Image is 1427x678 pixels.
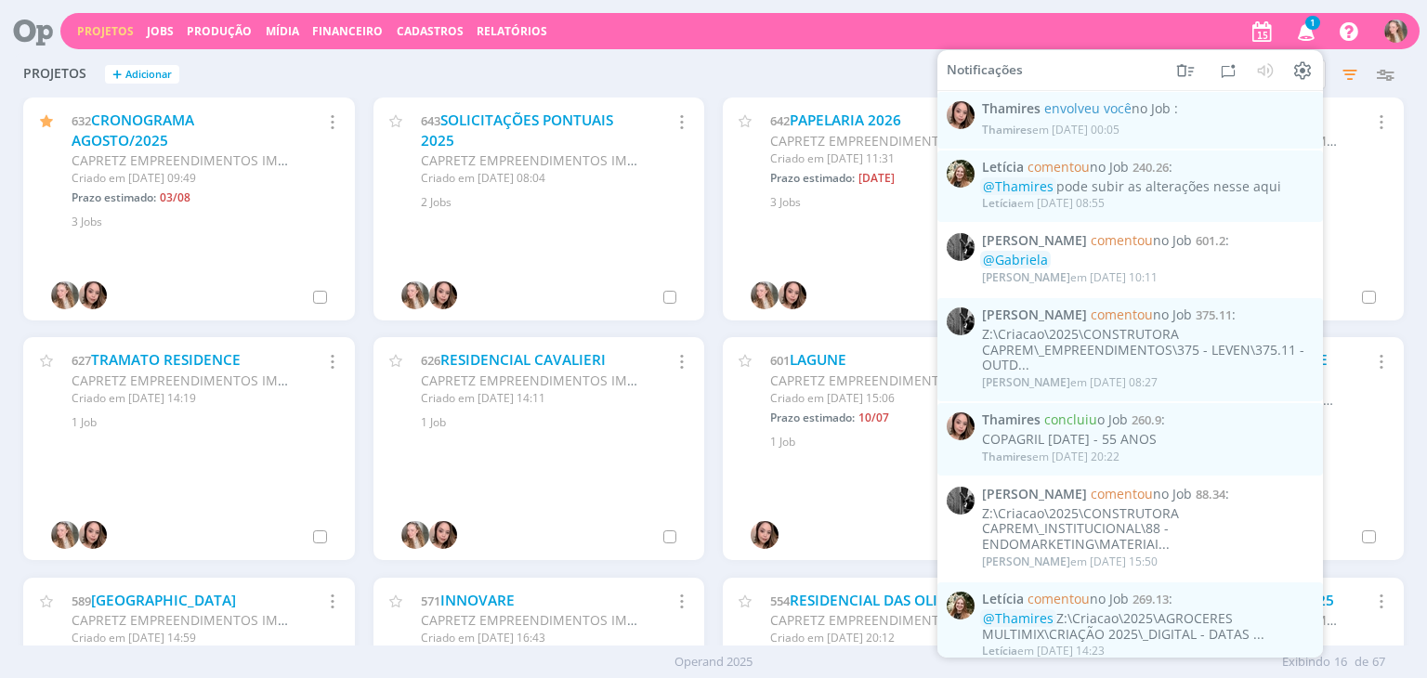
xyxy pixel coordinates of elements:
[440,350,606,370] a: RESIDENCIAL CAVALIERI
[401,521,429,549] img: G
[266,23,299,39] a: Mídia
[1196,232,1225,249] span: 601.2
[982,592,1313,607] span: :
[105,65,179,85] button: +Adicionar
[982,307,1313,323] span: :
[72,630,291,646] div: Criado em [DATE] 14:59
[770,611,1082,629] span: CAPRETZ EMPREENDIMENTOS IMOBILIARIOS LTDA
[983,176,1054,194] span: @Thamires
[160,189,190,205] span: 03/08
[982,195,1017,211] span: Letícia
[260,24,305,39] button: Mídia
[440,591,515,610] a: INNOVARE
[982,271,1158,284] div: em [DATE] 10:11
[421,593,440,609] span: 571
[421,630,640,646] div: Criado em [DATE] 16:43
[72,390,291,407] div: Criado em [DATE] 14:19
[982,123,1119,136] div: em [DATE] 00:05
[983,251,1048,268] span: @Gabriela
[982,160,1024,176] span: Letícia
[72,111,194,150] a: CRONOGRAMA AGOSTO/2025
[1044,99,1171,117] span: no Job
[421,372,733,389] span: CAPRETZ EMPREENDIMENTOS IMOBILIARIOS LTDA
[947,233,975,261] img: P
[77,23,134,39] a: Projetos
[982,412,1041,428] span: Thamires
[1044,411,1097,428] span: concluiu
[982,487,1087,502] span: [PERSON_NAME]
[72,593,91,609] span: 589
[770,352,790,369] span: 601
[72,611,384,629] span: CAPRETZ EMPREENDIMENTOS IMOBILIARIOS LTDA
[397,23,464,39] span: Cadastros
[1132,591,1169,607] span: 269.13
[858,410,889,425] span: 10/07
[421,390,640,407] div: Criado em [DATE] 14:11
[79,281,107,309] img: T
[770,593,790,609] span: 554
[982,233,1087,249] span: [PERSON_NAME]
[72,112,91,129] span: 632
[421,611,733,629] span: CAPRETZ EMPREENDIMENTOS IMOBILIARIOS LTDA
[982,178,1313,194] div: pode subir as alterações nesse aqui
[983,609,1054,627] span: @Thamires
[112,65,122,85] span: +
[72,352,91,369] span: 627
[947,101,975,129] img: T
[91,350,241,370] a: TRAMATO RESIDENCE
[1091,306,1192,323] span: no Job
[770,434,1031,450] div: 1 Job
[982,101,1041,117] span: Thamires
[1355,653,1368,671] span: de
[401,281,429,309] img: G
[421,352,440,369] span: 626
[947,412,975,440] img: T
[751,281,779,309] img: G
[982,592,1024,607] span: Letícia
[51,521,79,549] img: G
[982,611,1313,643] div: Z:\Criacao\2025\AGROCERES MULTIMIX\CRIAÇÃO 2025\_DIGITAL - DATAS ...
[391,24,469,39] button: Cadastros
[1028,158,1129,176] span: no Job
[947,62,1023,78] span: Notificações
[1091,485,1192,502] span: no Job
[72,151,384,169] span: CAPRETZ EMPREENDIMENTOS IMOBILIARIOS LTDA
[982,327,1313,373] div: Z:\Criacao\2025\CONSTRUTORA CAPREM\_EMPREENDIMENTOS\375 - LEVEN\375.11 - OUTD...
[51,281,79,309] img: G
[982,233,1313,249] span: :
[982,374,1070,390] span: [PERSON_NAME]
[982,197,1105,210] div: em [DATE] 08:55
[1334,653,1347,671] span: 16
[312,23,383,39] a: Financeiro
[770,170,855,186] span: Prazo estimado:
[477,23,547,39] a: Relatórios
[1044,99,1132,117] span: envolveu você
[471,24,553,39] button: Relatórios
[72,24,139,39] button: Projetos
[1286,15,1324,48] button: 1
[1044,411,1128,428] span: o Job
[770,410,855,425] span: Prazo estimado:
[982,643,1017,658] span: Letícia
[23,66,86,82] span: Projetos
[421,112,440,129] span: 643
[790,111,901,130] a: PAPELARIA 2026
[1028,590,1129,607] span: no Job
[982,554,1070,569] span: [PERSON_NAME]
[1028,590,1090,607] span: comentou
[770,112,790,129] span: 642
[982,269,1070,285] span: [PERSON_NAME]
[72,170,291,187] div: Criado em [DATE] 09:49
[770,150,989,167] div: Criado em [DATE] 11:31
[421,111,613,150] a: SOLICITAÇÕES PONTUAIS 2025
[947,487,975,515] img: P
[770,194,1031,211] div: 3 Jobs
[937,50,1323,658] ul: 1
[72,189,156,205] span: Prazo estimado:
[181,24,257,39] button: Produção
[421,151,733,169] span: CAPRETZ EMPREENDIMENTOS IMOBILIARIOS LTDA
[79,521,107,549] img: T
[790,591,986,610] a: RESIDENCIAL DAS OLIVEIRAS
[947,307,975,335] img: P
[1305,16,1320,30] span: 1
